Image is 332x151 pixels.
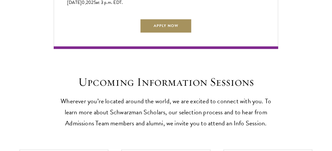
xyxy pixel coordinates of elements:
[54,95,278,129] p: Wherever you’re located around the world, we are excited to connect with you. To learn more about...
[140,19,192,33] a: Apply Now
[54,75,278,89] h2: Upcoming Information Sessions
